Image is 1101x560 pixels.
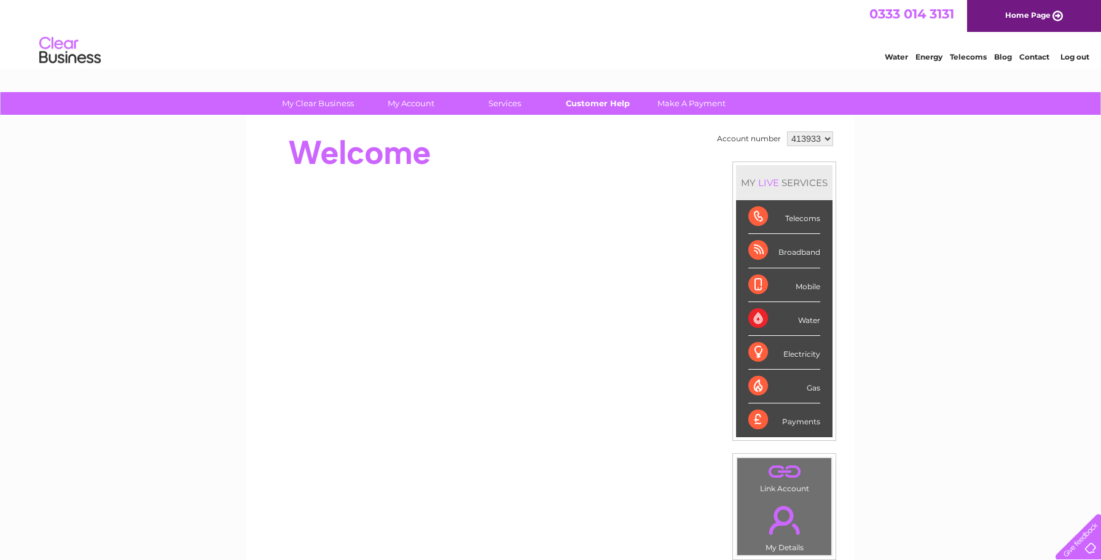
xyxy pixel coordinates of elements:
[1019,52,1049,61] a: Contact
[740,499,828,542] a: .
[547,92,649,115] a: Customer Help
[361,92,462,115] a: My Account
[748,336,820,370] div: Electricity
[915,52,942,61] a: Energy
[737,457,832,496] td: Link Account
[736,165,833,200] div: MY SERVICES
[737,496,832,556] td: My Details
[714,128,784,149] td: Account number
[756,177,782,189] div: LIVE
[39,32,101,69] img: logo.png
[1060,52,1089,61] a: Log out
[748,302,820,336] div: Water
[869,6,954,21] a: 0333 014 3131
[748,403,820,437] div: Payments
[454,92,555,115] a: Services
[267,92,369,115] a: My Clear Business
[261,7,842,60] div: Clear Business is a trading name of Verastar Limited (registered in [GEOGRAPHIC_DATA] No. 3667643...
[748,234,820,268] div: Broadband
[748,268,820,302] div: Mobile
[885,52,908,61] a: Water
[950,52,987,61] a: Telecoms
[740,461,828,483] a: .
[748,200,820,234] div: Telecoms
[641,92,742,115] a: Make A Payment
[994,52,1012,61] a: Blog
[748,370,820,403] div: Gas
